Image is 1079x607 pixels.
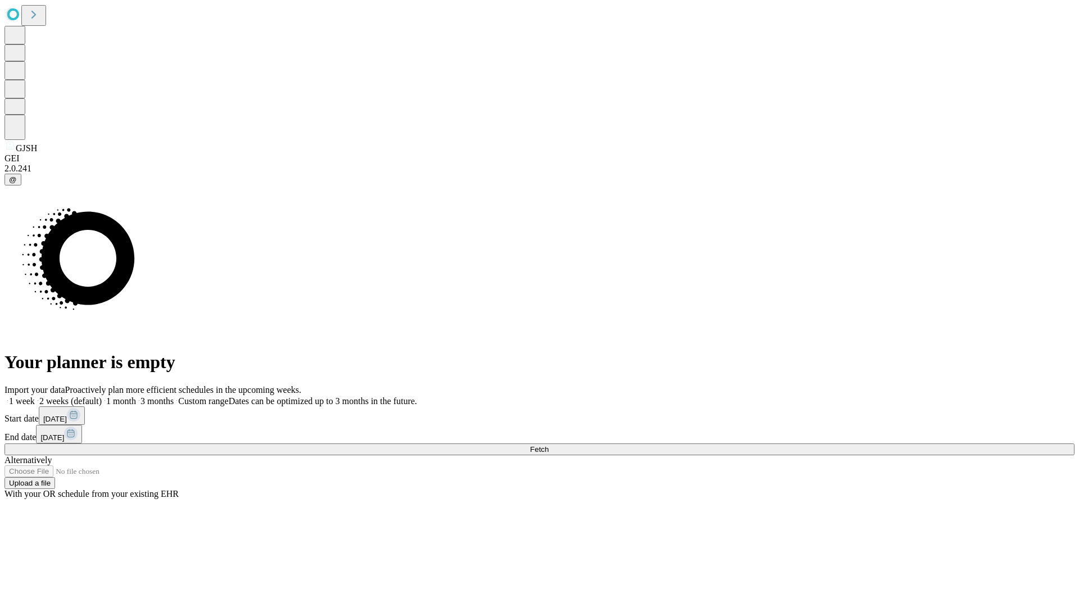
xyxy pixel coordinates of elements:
span: @ [9,175,17,184]
span: Dates can be optimized up to 3 months in the future. [229,396,417,406]
button: [DATE] [36,425,82,443]
span: Alternatively [4,455,52,465]
span: Custom range [178,396,228,406]
button: Fetch [4,443,1075,455]
span: Proactively plan more efficient schedules in the upcoming weeks. [65,385,301,395]
span: [DATE] [43,415,67,423]
button: Upload a file [4,477,55,489]
div: Start date [4,406,1075,425]
h1: Your planner is empty [4,352,1075,373]
span: GJSH [16,143,37,153]
span: [DATE] [40,433,64,442]
button: @ [4,174,21,185]
span: With your OR schedule from your existing EHR [4,489,179,499]
span: Fetch [530,445,548,454]
span: 1 week [9,396,35,406]
span: 3 months [140,396,174,406]
div: End date [4,425,1075,443]
button: [DATE] [39,406,85,425]
div: 2.0.241 [4,164,1075,174]
span: Import your data [4,385,65,395]
div: GEI [4,153,1075,164]
span: 1 month [106,396,136,406]
span: 2 weeks (default) [39,396,102,406]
